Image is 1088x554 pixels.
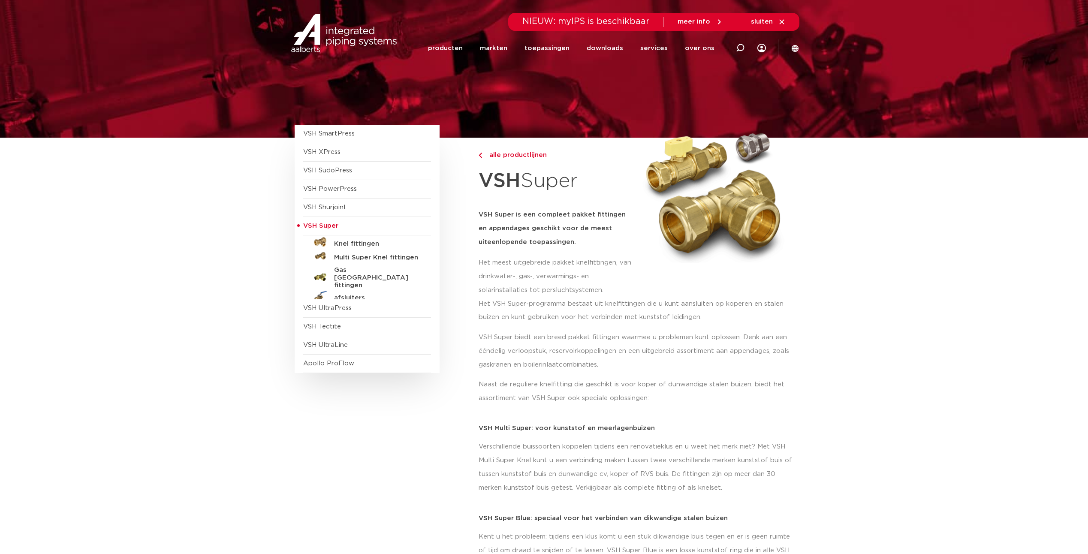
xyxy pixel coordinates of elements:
[334,240,419,248] h5: Knel fittingen
[522,17,650,26] span: NIEUW: myIPS is beschikbaar
[640,32,668,65] a: services
[479,440,794,495] p: Verschillende buissoorten koppelen tijdens een renovatieklus en u weet het merk niet? Met VSH Mul...
[678,18,710,25] span: meer info
[303,249,431,263] a: Multi Super Knel fittingen
[479,331,794,372] p: VSH Super biedt een breed pakket fittingen waarmee u problemen kunt oplossen. Denk aan een ééndel...
[479,297,794,325] p: Het VSH Super-programma bestaat uit knelfittingen die u kunt aansluiten op koperen en stalen buiz...
[303,323,341,330] a: VSH Tectite
[303,186,357,192] a: VSH PowerPress
[751,18,786,26] a: sluiten
[751,18,773,25] span: sluiten
[479,165,634,198] h1: Super
[479,515,794,521] p: VSH Super Blue: speciaal voor het verbinden van dikwandige stalen buizen
[303,263,431,289] a: Gas [GEOGRAPHIC_DATA] fittingen
[479,153,482,158] img: chevron-right.svg
[334,254,419,262] h5: Multi Super Knel fittingen
[303,223,338,229] span: VSH Super
[303,235,431,249] a: Knel fittingen
[334,294,419,302] h5: afsluiters
[479,171,521,191] strong: VSH
[685,32,714,65] a: over ons
[479,425,794,431] p: VSH Multi Super: voor kunststof en meerlagenbuizen
[303,167,352,174] a: VSH SudoPress
[479,378,794,405] p: Naast de reguliere knelfitting die geschikt is voor koper of dunwandige stalen buizen, biedt het ...
[524,32,570,65] a: toepassingen
[479,208,634,249] h5: VSH Super is een compleet pakket fittingen en appendages geschikt voor de meest uiteenlopende toe...
[303,204,347,211] a: VSH Shurjoint
[479,150,634,160] a: alle productlijnen
[678,18,723,26] a: meer info
[303,360,354,367] a: Apollo ProFlow
[303,289,431,303] a: afsluiters
[484,152,547,158] span: alle productlijnen
[303,149,341,155] a: VSH XPress
[479,256,634,297] p: Het meest uitgebreide pakket knelfittingen, van drinkwater-, gas-, verwarmings- en solarinstallat...
[303,305,352,311] a: VSH UltraPress
[428,32,714,65] nav: Menu
[303,130,355,137] a: VSH SmartPress
[757,39,766,57] div: my IPS
[334,266,419,289] h5: Gas [GEOGRAPHIC_DATA] fittingen
[428,32,463,65] a: producten
[303,342,348,348] a: VSH UltraLine
[587,32,623,65] a: downloads
[480,32,507,65] a: markten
